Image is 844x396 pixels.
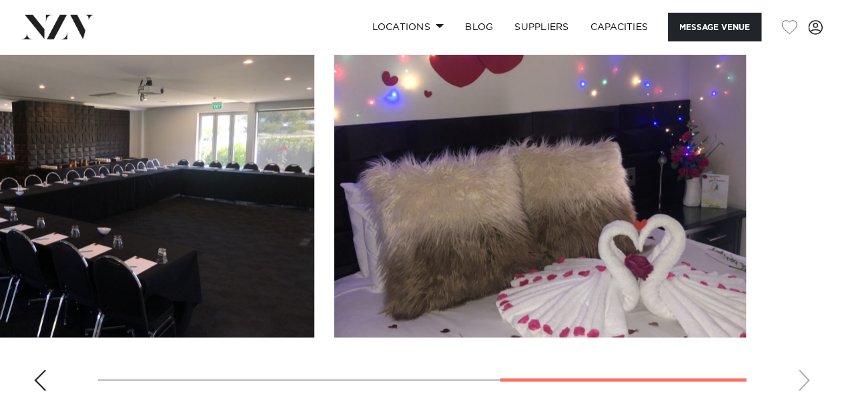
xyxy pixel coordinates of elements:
[454,13,504,41] a: BLOG
[580,13,659,41] a: Capacities
[361,13,454,41] a: Locations
[21,15,94,39] img: nzv-logo.png
[668,13,761,41] button: Message Venue
[504,13,579,41] a: SUPPLIERS
[334,35,746,337] swiper-slide: 4 / 4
